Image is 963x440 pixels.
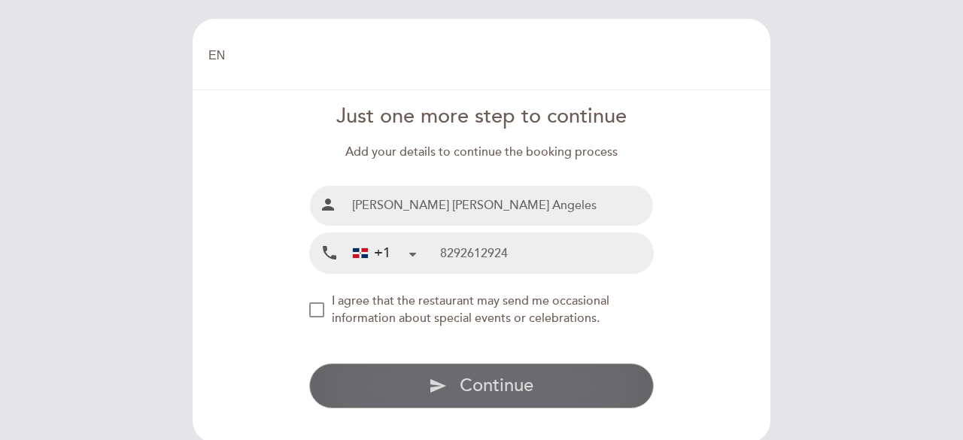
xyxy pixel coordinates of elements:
[309,144,655,161] div: Add your details to continue the booking process
[309,363,655,408] button: send Continue
[319,196,337,214] i: person
[346,186,654,226] input: Name and surname
[309,293,655,327] md-checkbox: NEW_MODAL_AGREE_RESTAURANT_SEND_OCCASIONAL_INFO
[429,377,447,395] i: send
[347,234,422,272] div: Dominican Republic (República Dominicana): +1
[460,375,533,396] span: Continue
[320,244,339,262] i: local_phone
[353,244,390,263] div: +1
[440,233,653,273] input: Mobile Phone
[332,293,609,326] span: I agree that the restaurant may send me occasional information about special events or celebrations.
[309,102,655,132] div: Just one more step to continue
